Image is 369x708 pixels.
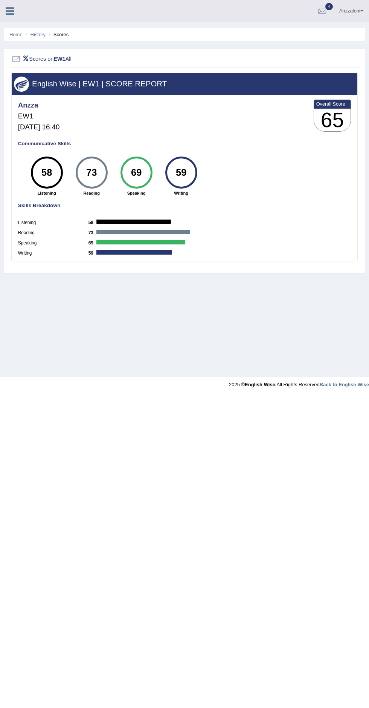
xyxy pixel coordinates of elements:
a: Home [9,32,23,37]
h5: [DATE] 16:40 [18,123,60,131]
div: 58 [35,159,58,186]
h3: English Wise | EW1 | SCORE REPORT [14,80,355,88]
strong: English Wise. [245,382,276,387]
img: wings.png [14,77,29,92]
b: Overall Score [316,101,349,107]
strong: Reading [72,190,111,196]
h4: Anzza [18,101,60,109]
b: 59 [88,250,97,256]
label: Writing [18,250,88,257]
b: 73 [88,230,97,235]
div: 59 [169,159,193,186]
label: Speaking [18,240,88,247]
div: 69 [125,159,148,186]
span: 4 [325,3,333,10]
h3: 65 [314,109,351,132]
div: 2025 © All Rights Reserved [229,377,369,388]
label: Reading [18,230,88,237]
b: 69 [88,240,97,246]
label: Listening [18,220,88,226]
h5: EW1 [18,112,60,120]
h4: Communicative Skills [18,141,351,147]
h2: Scores on All [11,54,226,64]
strong: Speaking [117,190,156,196]
b: EW1 [53,55,65,61]
b: 58 [88,220,97,225]
strong: Listening [27,190,66,196]
a: History [30,32,46,37]
div: 73 [80,159,103,186]
li: Scores [47,31,69,38]
strong: Writing [162,190,200,196]
h4: Skills Breakdown [18,203,351,209]
a: Back to English Wise [320,382,369,387]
